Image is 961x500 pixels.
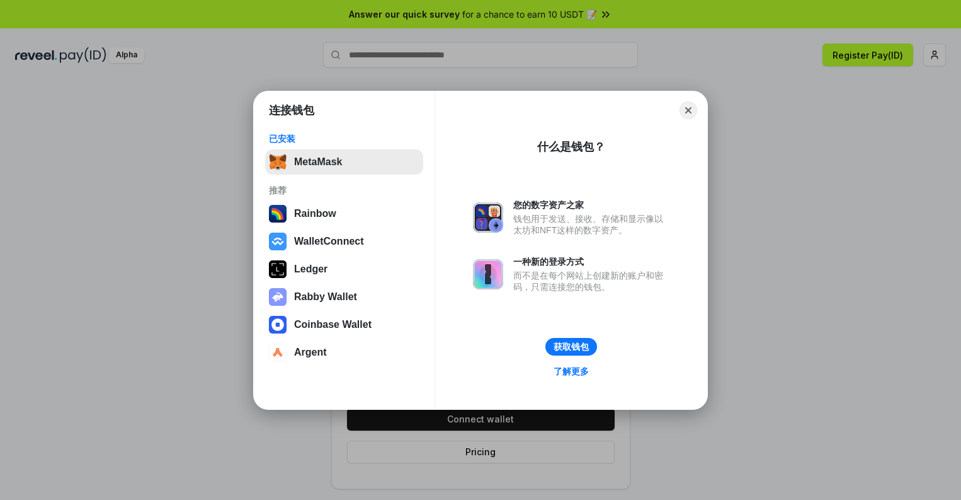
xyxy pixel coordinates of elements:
div: MetaMask [294,156,342,168]
button: Argent [265,340,423,365]
img: svg+xml,%3Csvg%20fill%3D%22none%22%20height%3D%2233%22%20viewBox%3D%220%200%2035%2033%22%20width%... [269,153,287,171]
button: Coinbase Wallet [265,312,423,337]
a: 了解更多 [546,363,596,380]
div: Argent [294,347,327,358]
button: Close [680,102,697,119]
div: 一种新的登录方式 [513,256,669,267]
div: 而不是在每个网站上创建新的账户和密码，只需连接您的钱包。 [513,270,669,293]
img: svg+xml,%3Csvg%20width%3D%2228%22%20height%3D%2228%22%20viewBox%3D%220%200%2028%2028%22%20fill%3D... [269,344,287,361]
div: WalletConnect [294,236,364,247]
div: 获取钱包 [554,341,589,352]
button: WalletConnect [265,229,423,254]
img: svg+xml,%3Csvg%20xmlns%3D%22http%3A%2F%2Fwww.w3.org%2F2000%2Fsvg%22%20fill%3D%22none%22%20viewBox... [269,288,287,306]
div: Coinbase Wallet [294,319,372,330]
div: Rabby Wallet [294,291,357,303]
div: 您的数字资产之家 [513,199,669,211]
button: Ledger [265,257,423,282]
button: 获取钱包 [545,338,597,356]
img: svg+xml,%3Csvg%20width%3D%22120%22%20height%3D%22120%22%20viewBox%3D%220%200%20120%20120%22%20fil... [269,205,287,223]
div: 推荐 [269,185,419,196]
div: Ledger [294,264,327,275]
button: MetaMask [265,149,423,175]
div: Rainbow [294,208,336,219]
img: svg+xml,%3Csvg%20xmlns%3D%22http%3A%2F%2Fwww.w3.org%2F2000%2Fsvg%22%20fill%3D%22none%22%20viewBox... [473,202,503,233]
img: svg+xml,%3Csvg%20xmlns%3D%22http%3A%2F%2Fwww.w3.org%2F2000%2Fsvg%22%20width%3D%2228%22%20height%3... [269,260,287,278]
h1: 连接钱包 [269,103,314,118]
button: Rabby Wallet [265,284,423,310]
div: 已安装 [269,133,419,144]
div: 钱包用于发送、接收、存储和显示像以太坊和NFT这样的数字资产。 [513,213,669,236]
img: svg+xml,%3Csvg%20width%3D%2228%22%20height%3D%2228%22%20viewBox%3D%220%200%2028%2028%22%20fill%3D... [269,233,287,250]
div: 了解更多 [554,366,589,377]
div: 什么是钱包？ [537,139,605,154]
img: svg+xml,%3Csvg%20xmlns%3D%22http%3A%2F%2Fwww.w3.org%2F2000%2Fsvg%22%20fill%3D%22none%22%20viewBox... [473,259,503,289]
img: svg+xml,%3Csvg%20width%3D%2228%22%20height%3D%2228%22%20viewBox%3D%220%200%2028%2028%22%20fill%3D... [269,316,287,334]
button: Rainbow [265,201,423,226]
